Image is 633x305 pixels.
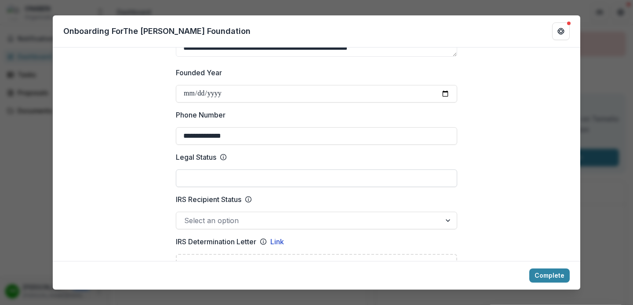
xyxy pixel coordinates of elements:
[63,25,251,37] p: Onboarding For The [PERSON_NAME] Foundation
[529,268,570,283] button: Complete
[176,236,256,247] p: IRS Determination Letter
[176,110,226,120] p: Phone Number
[552,22,570,40] button: Get Help
[176,152,216,162] p: Legal Status
[176,194,241,205] p: IRS Recipient Status
[176,67,222,78] p: Founded Year
[270,236,284,247] a: Link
